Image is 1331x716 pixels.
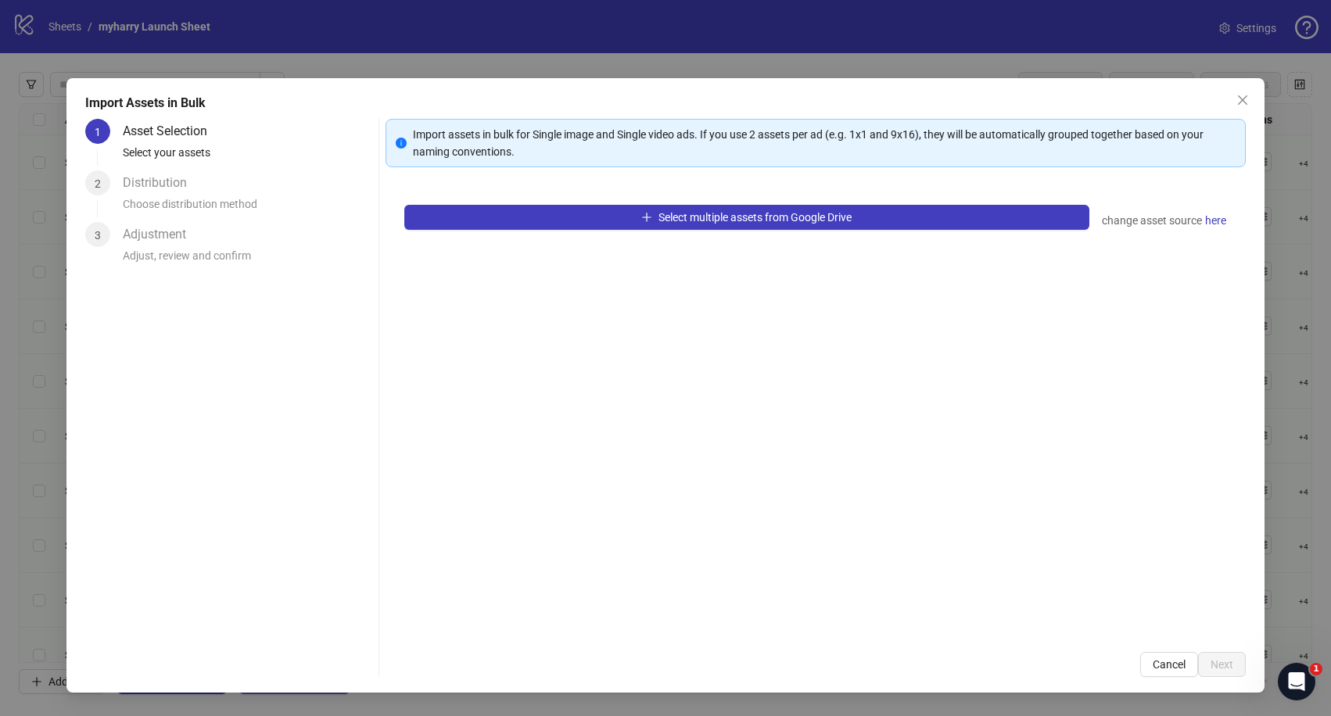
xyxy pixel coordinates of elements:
div: Import Assets in Bulk [85,94,1246,113]
span: 1 [95,126,101,138]
span: 1 [1310,663,1322,675]
span: close [1236,94,1249,106]
button: Cancel [1140,652,1198,677]
div: Adjustment [123,222,199,247]
button: Close [1230,88,1255,113]
div: Select your assets [123,144,372,170]
iframe: Intercom live chat [1278,663,1315,700]
div: change asset source [1102,211,1227,230]
span: 3 [95,229,101,242]
div: Distribution [123,170,199,195]
span: Select multiple assets from Google Drive [658,211,852,224]
span: Cancel [1153,658,1186,671]
button: Select multiple assets from Google Drive [404,205,1089,230]
a: here [1204,211,1227,230]
div: Choose distribution method [123,195,372,222]
div: Import assets in bulk for Single image and Single video ads. If you use 2 assets per ad (e.g. 1x1... [413,126,1236,160]
span: plus [641,212,652,223]
span: info-circle [396,138,407,149]
button: Next [1198,652,1246,677]
span: here [1205,212,1226,229]
div: Adjust, review and confirm [123,247,372,274]
div: Asset Selection [123,119,220,144]
span: 2 [95,177,101,190]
